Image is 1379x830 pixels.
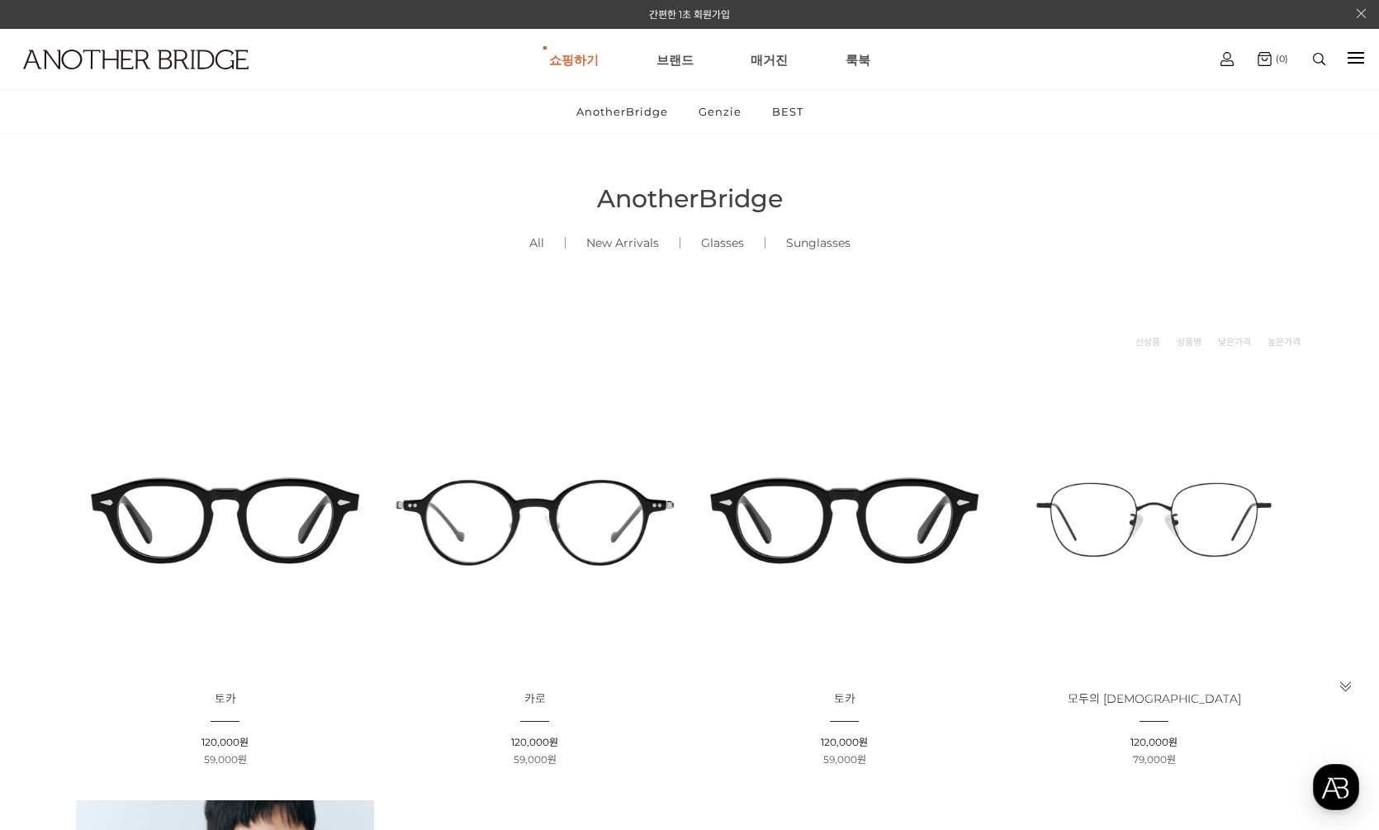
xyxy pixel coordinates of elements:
[695,371,993,669] img: 토카 아세테이트 안경 - 다양한 스타일에 맞는 뿔테 안경 이미지
[680,215,765,271] a: Glasses
[509,215,565,271] a: All
[1130,736,1178,748] span: 120,000원
[1005,371,1303,669] img: 모두의 안경 - 다양한 크기에 맞춘 다용도 디자인 이미지
[1177,334,1201,350] a: 상품명
[1313,53,1325,65] img: search
[1268,334,1301,350] a: 높은가격
[1068,691,1241,706] span: 모두의 [DEMOGRAPHIC_DATA]
[821,736,868,748] span: 120,000원
[386,371,684,669] img: 카로 - 감각적인 디자인의 패션 아이템 이미지
[1218,334,1251,350] a: 낮은가격
[514,753,557,766] span: 59,000원
[1272,53,1288,64] span: (0)
[23,50,249,69] img: logo
[511,736,558,748] span: 120,000원
[834,691,855,706] span: 토카
[846,30,870,89] a: 룩북
[215,691,236,706] span: 토카
[597,183,783,214] span: AnotherBridge
[1135,334,1160,350] a: 신상품
[76,371,374,669] img: 토카 아세테이트 뿔테 안경 이미지
[215,693,236,705] a: 토카
[524,691,546,706] span: 카로
[834,693,855,705] a: 토카
[524,693,546,705] a: 카로
[765,215,871,271] a: Sunglasses
[566,215,680,271] a: New Arrivals
[758,90,817,133] a: BEST
[1258,52,1288,66] a: (0)
[649,8,730,21] a: 간편한 1초 회원가입
[549,30,599,89] a: 쇼핑하기
[201,736,249,748] span: 120,000원
[204,753,247,766] span: 59,000원
[823,753,866,766] span: 59,000원
[1133,753,1176,766] span: 79,000원
[685,90,756,133] a: Genzie
[8,50,216,110] a: logo
[1258,52,1272,66] img: cart
[656,30,694,89] a: 브랜드
[1220,52,1234,66] img: cart
[1068,693,1241,705] a: 모두의 [DEMOGRAPHIC_DATA]
[751,30,788,89] a: 매거진
[562,90,682,133] a: AnotherBridge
